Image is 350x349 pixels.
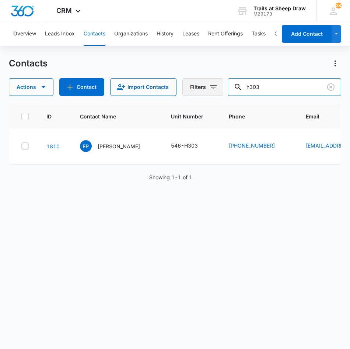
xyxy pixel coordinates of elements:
[59,78,105,96] button: Add Contact
[110,78,176,96] button: Import Contacts
[229,113,277,120] span: Phone
[329,58,341,69] button: Actions
[208,22,243,46] button: Rent Offerings
[114,22,148,46] button: Organizations
[84,22,105,46] button: Contacts
[229,142,288,151] div: Phone - (970) 420-6507 - Select to Edit Field
[253,11,306,17] div: account id
[282,25,332,43] button: Add Contact
[171,142,211,151] div: Unit Number - 546-H303 - Select to Edit Field
[9,58,48,69] h1: Contacts
[182,78,223,96] button: Filters
[182,22,199,46] button: Leases
[80,140,92,152] span: EP
[98,142,140,150] p: [PERSON_NAME]
[228,78,341,96] input: Search Contacts
[9,78,53,96] button: Actions
[336,3,342,8] div: notifications count
[56,7,72,14] span: CRM
[171,113,211,120] span: Unit Number
[13,22,36,46] button: Overview
[80,113,143,120] span: Contact Name
[274,22,296,46] button: Calendar
[46,113,52,120] span: ID
[336,3,342,8] span: 34
[325,81,337,93] button: Clear
[80,140,153,152] div: Contact Name - Eduardo Perez - Select to Edit Field
[171,142,198,149] div: 546-H303
[149,173,192,181] p: Showing 1-1 of 1
[157,22,174,46] button: History
[46,143,60,149] a: Navigate to contact details page for Eduardo Perez
[45,22,75,46] button: Leads Inbox
[253,6,306,11] div: account name
[252,22,266,46] button: Tasks
[229,142,275,149] a: [PHONE_NUMBER]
